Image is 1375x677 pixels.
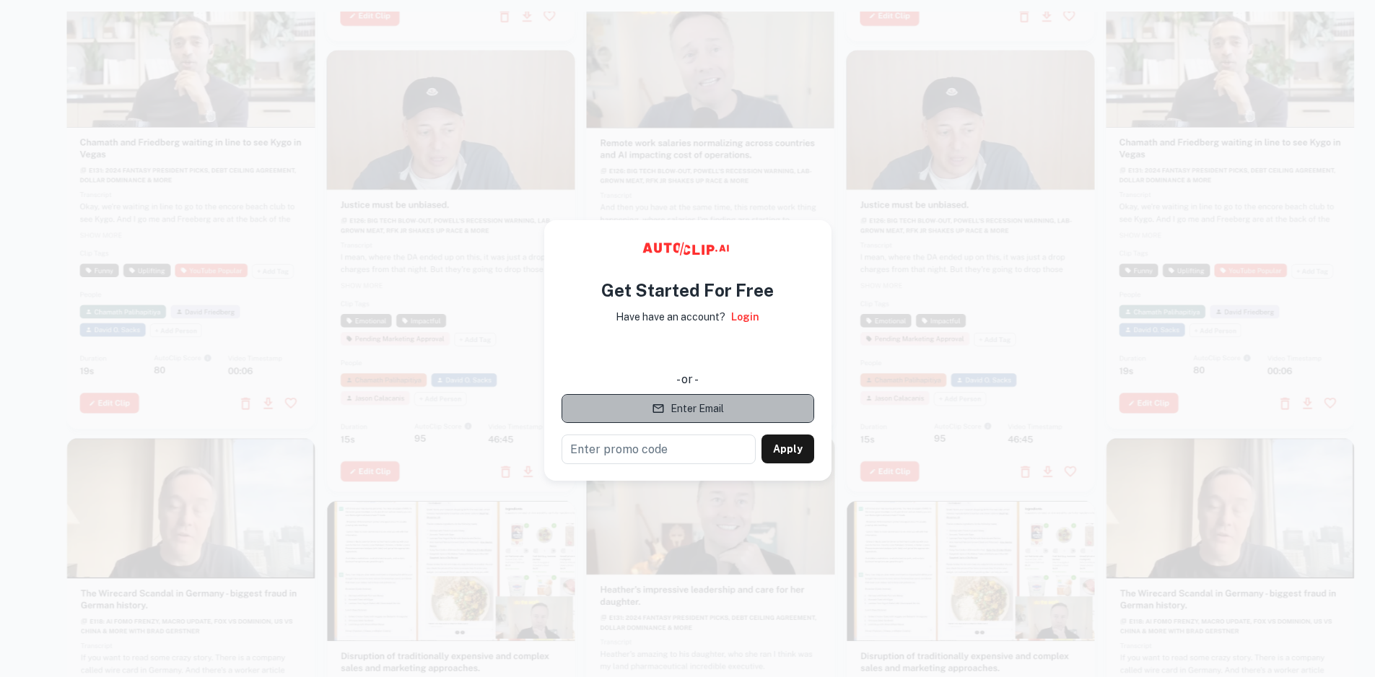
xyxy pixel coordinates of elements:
button: Apply [761,434,814,463]
iframe: “使用 Google 账号登录”按钮 [554,335,821,367]
p: Have have an account? [616,309,725,325]
a: Login [731,309,759,325]
div: - or - [562,371,814,388]
button: Enter Email [562,394,814,423]
input: Enter promo code [562,434,756,464]
h4: Get Started For Free [601,277,774,303]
